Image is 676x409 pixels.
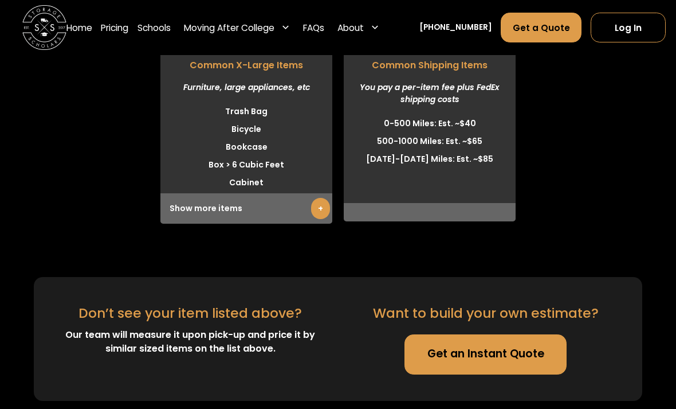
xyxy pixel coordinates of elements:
[404,334,567,375] a: Get an Instant Quote
[137,12,171,43] a: Schools
[184,21,274,34] div: Moving After College
[303,12,324,43] a: FAQs
[344,72,516,115] div: You pay a per-item fee plus FedEx shipping costs
[160,138,332,156] li: Bookcase
[337,21,364,34] div: About
[160,120,332,138] li: Bicycle
[344,133,516,150] li: 500-1000 Miles: Est. ~$65
[160,53,332,72] span: Common X-Large Items
[344,115,516,133] li: 0-500 Miles: Est. ~$40
[591,13,666,42] a: Log In
[160,103,332,120] li: Trash Bag
[66,12,92,43] a: Home
[22,6,66,50] a: home
[344,53,516,72] span: Common Shipping Items
[344,150,516,168] li: [DATE]-[DATE] Miles: Est. ~$85
[501,13,581,42] a: Get a Quote
[60,328,320,356] div: Our team will measure it upon pick-up and price it by similar sized items on the list above.
[333,12,384,43] div: About
[160,72,332,103] div: Furniture, large appliances, etc
[160,193,332,224] div: Show more items
[179,12,294,43] div: Moving After College
[78,303,302,324] div: Don’t see your item listed above?
[419,22,492,33] a: [PHONE_NUMBER]
[311,198,330,219] a: +
[22,6,66,50] img: Storage Scholars main logo
[101,12,128,43] a: Pricing
[160,174,332,192] li: Cabinet
[373,303,599,324] div: Want to build your own estimate?
[160,156,332,174] li: Box > 6 Cubic Feet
